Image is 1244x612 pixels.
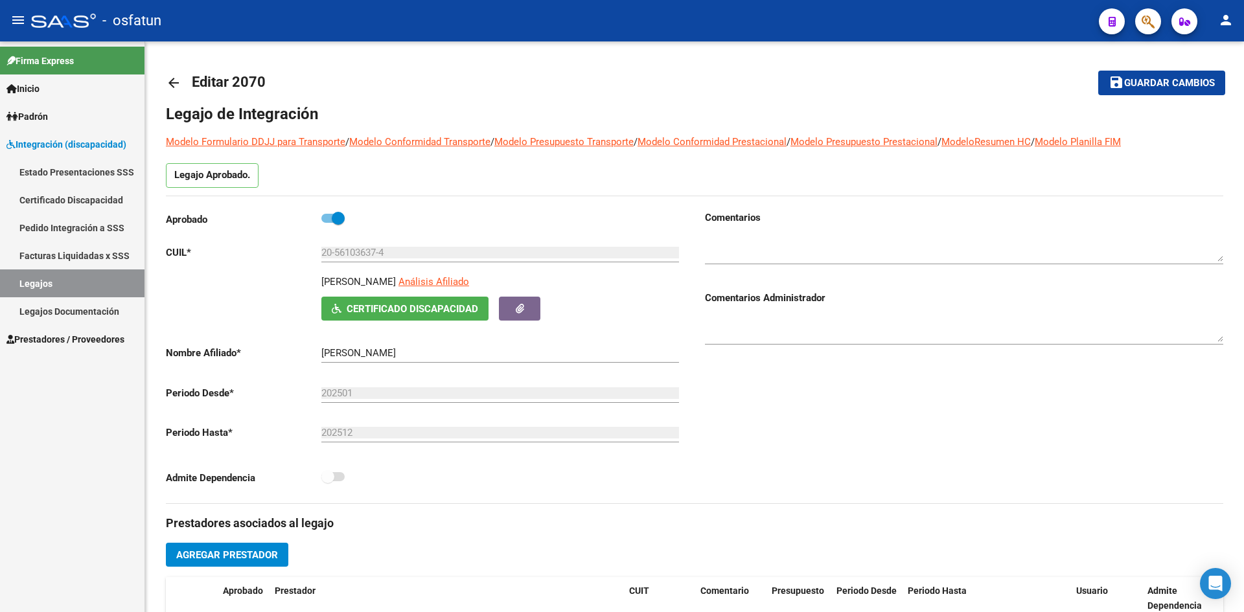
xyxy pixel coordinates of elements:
[790,136,938,148] a: Modelo Presupuesto Prestacional
[1076,585,1108,596] span: Usuario
[102,6,161,35] span: - osfatun
[176,549,278,561] span: Agregar Prestador
[6,137,126,152] span: Integración (discapacidad)
[166,245,321,260] p: CUIL
[629,585,649,596] span: CUIT
[1109,74,1124,90] mat-icon: save
[1035,136,1121,148] a: Modelo Planilla FIM
[941,136,1031,148] a: ModeloResumen HC
[6,332,124,346] span: Prestadores / Proveedores
[166,212,321,227] p: Aprobado
[166,346,321,360] p: Nombre Afiliado
[321,275,396,289] p: [PERSON_NAME]
[166,386,321,400] p: Periodo Desde
[166,514,1223,532] h3: Prestadores asociados al legajo
[10,12,26,28] mat-icon: menu
[908,585,967,596] span: Periodo Hasta
[836,585,897,596] span: Periodo Desde
[166,425,321,440] p: Periodo Hasta
[166,136,345,148] a: Modelo Formulario DDJJ para Transporte
[1218,12,1234,28] mat-icon: person
[6,109,48,124] span: Padrón
[700,585,749,596] span: Comentario
[638,136,787,148] a: Modelo Conformidad Prestacional
[166,104,1223,124] h1: Legajo de Integración
[494,136,634,148] a: Modelo Presupuesto Transporte
[6,82,40,96] span: Inicio
[192,74,266,90] span: Editar 2070
[166,75,181,91] mat-icon: arrow_back
[166,543,288,567] button: Agregar Prestador
[349,136,490,148] a: Modelo Conformidad Transporte
[1147,585,1202,611] span: Admite Dependencia
[772,585,824,596] span: Presupuesto
[166,471,321,485] p: Admite Dependencia
[275,585,316,596] span: Prestador
[223,585,263,596] span: Aprobado
[6,54,74,68] span: Firma Express
[166,163,259,188] p: Legajo Aprobado.
[1200,568,1231,599] div: Open Intercom Messenger
[398,276,469,288] span: Análisis Afiliado
[705,210,1223,225] h3: Comentarios
[1124,78,1215,89] span: Guardar cambios
[1098,71,1225,95] button: Guardar cambios
[321,297,489,321] button: Certificado Discapacidad
[347,303,478,315] span: Certificado Discapacidad
[705,291,1223,305] h3: Comentarios Administrador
